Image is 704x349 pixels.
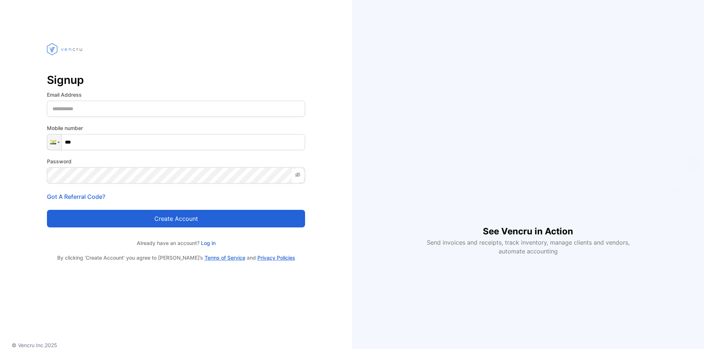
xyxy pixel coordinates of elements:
label: Mobile number [47,124,305,132]
h1: See Vencru in Action [483,213,573,238]
p: Already have an account? [47,239,305,247]
p: By clicking ‘Create Account’ you agree to [PERSON_NAME]’s and [47,254,305,261]
a: Terms of Service [205,255,245,261]
button: Create account [47,210,305,227]
a: Privacy Policies [257,255,295,261]
a: Log in [199,240,216,246]
div: India: + 91 [47,134,61,150]
p: Got A Referral Code? [47,192,305,201]
img: vencru logo [47,29,84,69]
p: Signup [47,71,305,89]
p: Send invoices and receipts, track inventory, manage clients and vendors, automate accounting [422,238,634,256]
iframe: YouTube video player [422,94,634,213]
label: Password [47,157,305,165]
label: Email Address [47,91,305,99]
